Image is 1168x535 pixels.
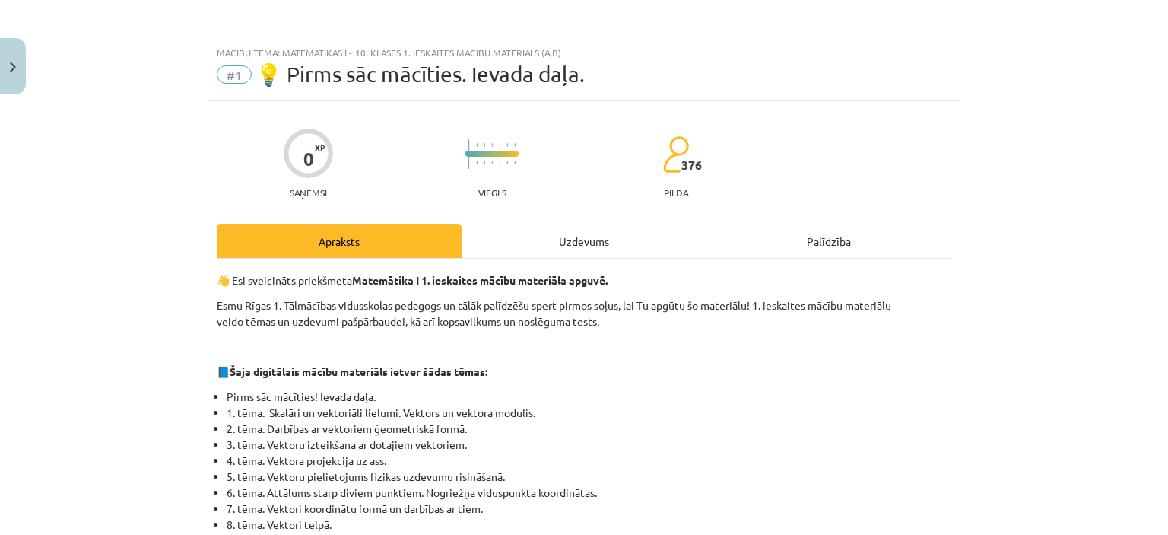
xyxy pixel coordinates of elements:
div: 0 [303,148,314,170]
img: students-c634bb4e5e11cddfef0936a35e636f08e4e9abd3cc4e673bd6f9a4125e45ecb1.svg [662,135,689,174]
li: 4. tēma. Vektora projekcija uz ass. [227,453,951,469]
img: icon-short-line-57e1e144782c952c97e751825c79c345078a6d821885a25fce030b3d8c18986b.svg [506,161,508,164]
b: Matemātika I 1. ieskaites mācību materiāla apguvē. [352,273,608,287]
div: Palīdzība [706,224,951,258]
p: Saņemsi [284,187,333,198]
p: 👋 Esi sveicināts priekšmeta [217,272,951,288]
strong: Šaja digitālais mācību materiāls ietver šādas tēmas: [230,365,487,378]
img: icon-short-line-57e1e144782c952c97e751825c79c345078a6d821885a25fce030b3d8c18986b.svg [476,143,478,147]
img: icon-short-line-57e1e144782c952c97e751825c79c345078a6d821885a25fce030b3d8c18986b.svg [484,161,485,164]
p: 📘 [217,364,951,380]
img: icon-short-line-57e1e144782c952c97e751825c79c345078a6d821885a25fce030b3d8c18986b.svg [514,143,516,147]
p: Viegls [478,187,506,198]
img: icon-short-line-57e1e144782c952c97e751825c79c345078a6d821885a25fce030b3d8c18986b.svg [514,161,516,164]
img: icon-short-line-57e1e144782c952c97e751825c79c345078a6d821885a25fce030b3d8c18986b.svg [499,143,500,147]
div: Apraksts [217,224,462,258]
div: Uzdevums [462,224,706,258]
li: 8. tēma. Vektori telpā. [227,517,951,533]
p: Esmu Rīgas 1. Tālmācības vidusskolas pedagogs un tālāk palīdzēšu spert pirmos soļus, lai Tu apgūt... [217,298,951,330]
span: 💡 Pirms sāc mācīties. Ievada daļa. [255,62,585,87]
span: #1 [217,65,252,84]
img: icon-short-line-57e1e144782c952c97e751825c79c345078a6d821885a25fce030b3d8c18986b.svg [484,143,485,147]
img: icon-long-line-d9ea69661e0d244f92f715978eff75569469978d946b2353a9bb055b3ed8787d.svg [468,139,470,169]
img: icon-close-lesson-0947bae3869378f0d4975bcd49f059093ad1ed9edebbc8119c70593378902aed.svg [10,62,16,72]
div: Mācību tēma: Matemātikas i - 10. klases 1. ieskaites mācību materiāls (a,b) [217,47,951,58]
li: Pirms sāc mācīties! Ievada daļa. [227,389,951,405]
img: icon-short-line-57e1e144782c952c97e751825c79c345078a6d821885a25fce030b3d8c18986b.svg [476,161,478,164]
li: 5. tēma. Vektoru pielietojums fizikas uzdevumu risināšanā. [227,469,951,485]
li: 7. tēma. Vektori koordinātu formā un darbības ar tiem. [227,501,951,517]
li: 3. tēma. Vektoru izteikšana ar dotajiem vektoriem. [227,437,951,453]
img: icon-short-line-57e1e144782c952c97e751825c79c345078a6d821885a25fce030b3d8c18986b.svg [491,161,493,164]
img: icon-short-line-57e1e144782c952c97e751825c79c345078a6d821885a25fce030b3d8c18986b.svg [506,143,508,147]
li: 6. tēma. Attālums starp diviem punktiem. Nogriežņa viduspunkta koordinātas. [227,485,951,501]
li: 2. tēma. Darbības ar vektoriem ģeometriskā formā. [227,421,951,437]
li: 1. tēma. Skalāri un vektoriāli lielumi. Vektors un vektora modulis. [227,405,951,421]
img: icon-short-line-57e1e144782c952c97e751825c79c345078a6d821885a25fce030b3d8c18986b.svg [499,161,500,164]
img: icon-short-line-57e1e144782c952c97e751825c79c345078a6d821885a25fce030b3d8c18986b.svg [491,143,493,147]
span: XP [315,143,325,151]
p: pilda [664,187,688,198]
span: 376 [681,158,702,172]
